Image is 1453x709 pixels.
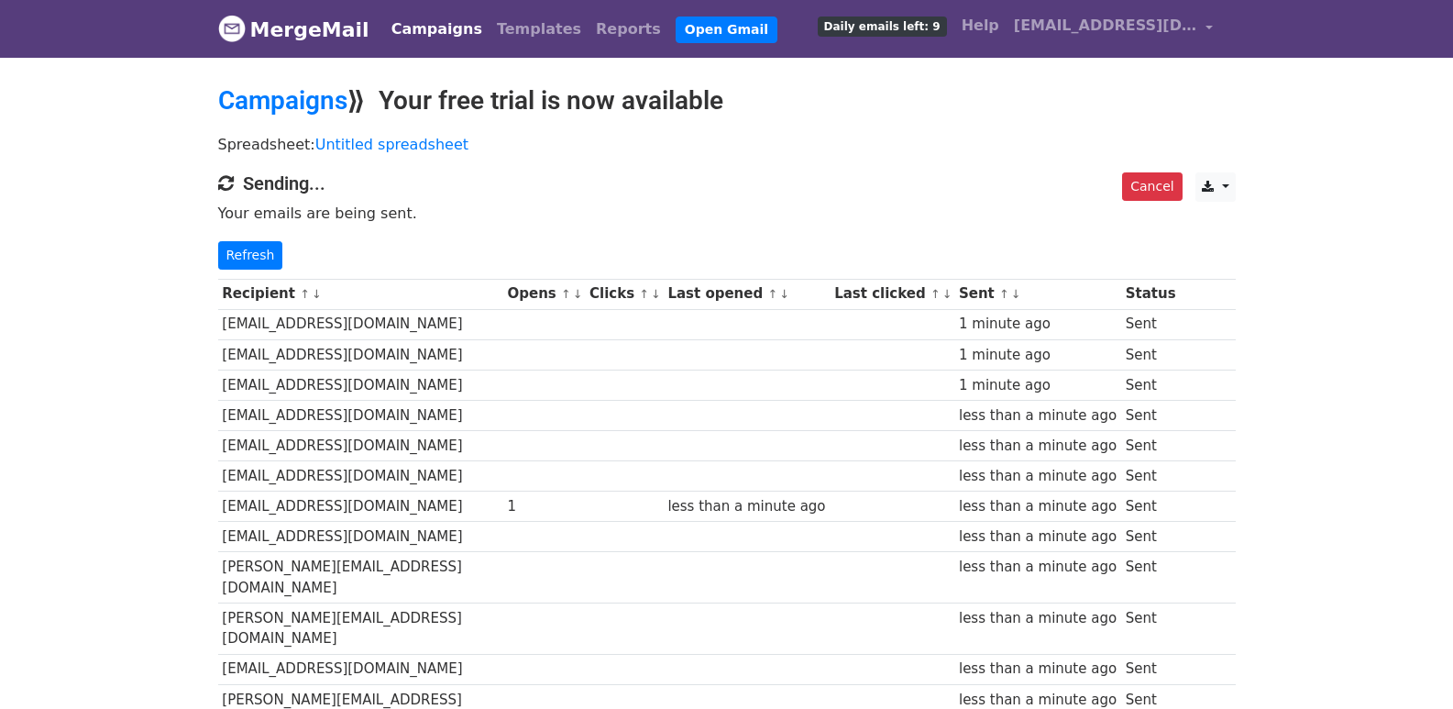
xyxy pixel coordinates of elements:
[312,287,322,301] a: ↓
[585,279,663,309] th: Clicks
[959,405,1117,427] div: less than a minute ago
[300,287,310,301] a: ↑
[676,17,777,43] a: Open Gmail
[218,492,503,522] td: [EMAIL_ADDRESS][DOMAIN_NAME]
[218,204,1236,223] p: Your emails are being sent.
[1122,172,1182,201] a: Cancel
[639,287,649,301] a: ↑
[1121,522,1180,552] td: Sent
[1121,492,1180,522] td: Sent
[930,287,941,301] a: ↑
[218,604,503,655] td: [PERSON_NAME][EMAIL_ADDRESS][DOMAIN_NAME]
[959,496,1117,517] div: less than a minute ago
[218,241,283,270] a: Refresh
[1014,15,1197,37] span: [EMAIL_ADDRESS][DOMAIN_NAME]
[589,11,668,48] a: Reports
[1121,654,1180,684] td: Sent
[561,287,571,301] a: ↑
[959,375,1117,396] div: 1 minute ago
[1121,370,1180,400] td: Sent
[954,7,1007,44] a: Help
[218,461,503,492] td: [EMAIL_ADDRESS][DOMAIN_NAME]
[218,279,503,309] th: Recipient
[1121,552,1180,604] td: Sent
[664,279,831,309] th: Last opened
[1121,431,1180,461] td: Sent
[959,526,1117,548] div: less than a minute ago
[1007,7,1221,50] a: [EMAIL_ADDRESS][DOMAIN_NAME]
[490,11,589,48] a: Templates
[959,314,1117,335] div: 1 minute ago
[959,659,1117,680] div: less than a minute ago
[959,466,1117,487] div: less than a minute ago
[503,279,586,309] th: Opens
[1121,339,1180,370] td: Sent
[942,287,952,301] a: ↓
[1121,309,1180,339] td: Sent
[218,172,1236,194] h4: Sending...
[573,287,583,301] a: ↓
[959,557,1117,578] div: less than a minute ago
[959,608,1117,629] div: less than a minute ago
[999,287,1009,301] a: ↑
[818,17,947,37] span: Daily emails left: 9
[384,11,490,48] a: Campaigns
[218,370,503,400] td: [EMAIL_ADDRESS][DOMAIN_NAME]
[1121,461,1180,492] td: Sent
[1011,287,1021,301] a: ↓
[218,85,1236,116] h2: ⟫ Your free trial is now available
[218,15,246,42] img: MergeMail logo
[218,309,503,339] td: [EMAIL_ADDRESS][DOMAIN_NAME]
[1121,279,1180,309] th: Status
[667,496,825,517] div: less than a minute ago
[218,400,503,430] td: [EMAIL_ADDRESS][DOMAIN_NAME]
[779,287,789,301] a: ↓
[218,552,503,604] td: [PERSON_NAME][EMAIL_ADDRESS][DOMAIN_NAME]
[1121,604,1180,655] td: Sent
[767,287,777,301] a: ↑
[218,431,503,461] td: [EMAIL_ADDRESS][DOMAIN_NAME]
[218,522,503,552] td: [EMAIL_ADDRESS][DOMAIN_NAME]
[959,436,1117,457] div: less than a minute ago
[315,136,468,153] a: Untitled spreadsheet
[651,287,661,301] a: ↓
[218,339,503,370] td: [EMAIL_ADDRESS][DOMAIN_NAME]
[218,10,369,49] a: MergeMail
[959,345,1117,366] div: 1 minute ago
[507,496,580,517] div: 1
[830,279,954,309] th: Last clicked
[1121,400,1180,430] td: Sent
[218,135,1236,154] p: Spreadsheet:
[218,85,347,116] a: Campaigns
[810,7,954,44] a: Daily emails left: 9
[954,279,1121,309] th: Sent
[218,654,503,684] td: [EMAIL_ADDRESS][DOMAIN_NAME]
